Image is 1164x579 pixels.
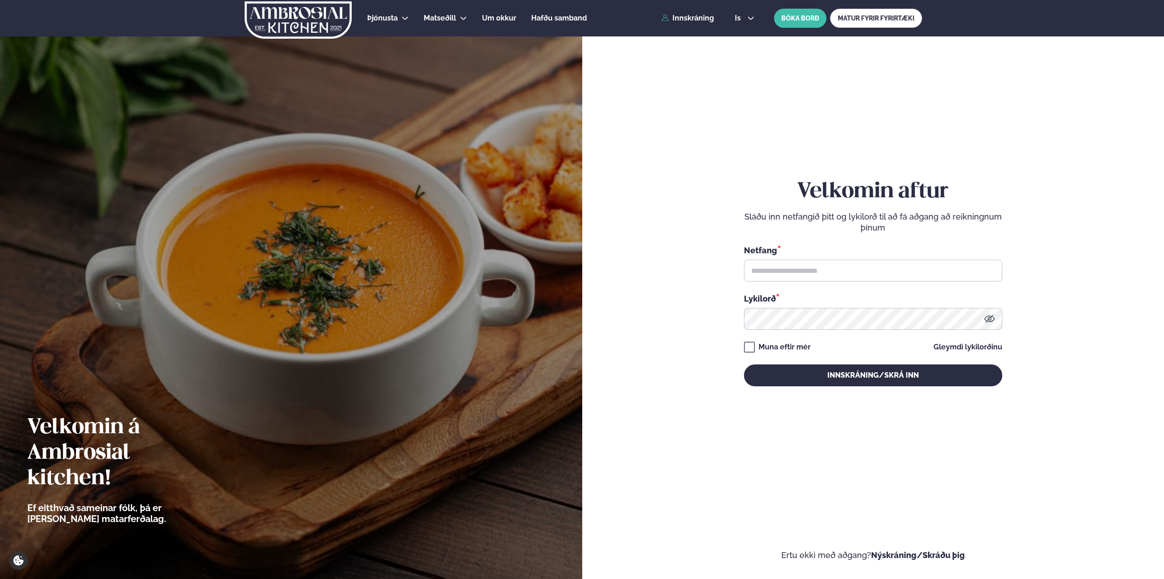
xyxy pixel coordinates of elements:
[728,15,762,22] button: is
[661,14,714,22] a: Innskráning
[27,502,216,524] p: Ef eitthvað sameinar fólk, þá er [PERSON_NAME] matarferðalag.
[744,211,1002,233] p: Sláðu inn netfangið þitt og lykilorð til að fá aðgang að reikningnum þínum
[531,13,587,24] a: Hafðu samband
[367,13,398,24] a: Þjónusta
[735,15,744,22] span: is
[482,13,516,24] a: Um okkur
[367,14,398,22] span: Þjónusta
[774,9,826,28] button: BÓKA BORÐ
[830,9,922,28] a: MATUR FYRIR FYRIRTÆKI
[27,415,216,492] h2: Velkomin á Ambrosial kitchen!
[531,14,587,22] span: Hafðu samband
[933,343,1002,351] a: Gleymdi lykilorðinu
[744,292,1002,304] div: Lykilorð
[871,550,965,560] a: Nýskráning/Skráðu þig
[424,14,456,22] span: Matseðill
[744,179,1002,205] h2: Velkomin aftur
[482,14,516,22] span: Um okkur
[744,364,1002,386] button: Innskráning/Skrá inn
[610,550,1137,561] p: Ertu ekki með aðgang?
[424,13,456,24] a: Matseðill
[244,1,353,39] img: logo
[744,244,1002,256] div: Netfang
[9,551,28,570] a: Cookie settings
